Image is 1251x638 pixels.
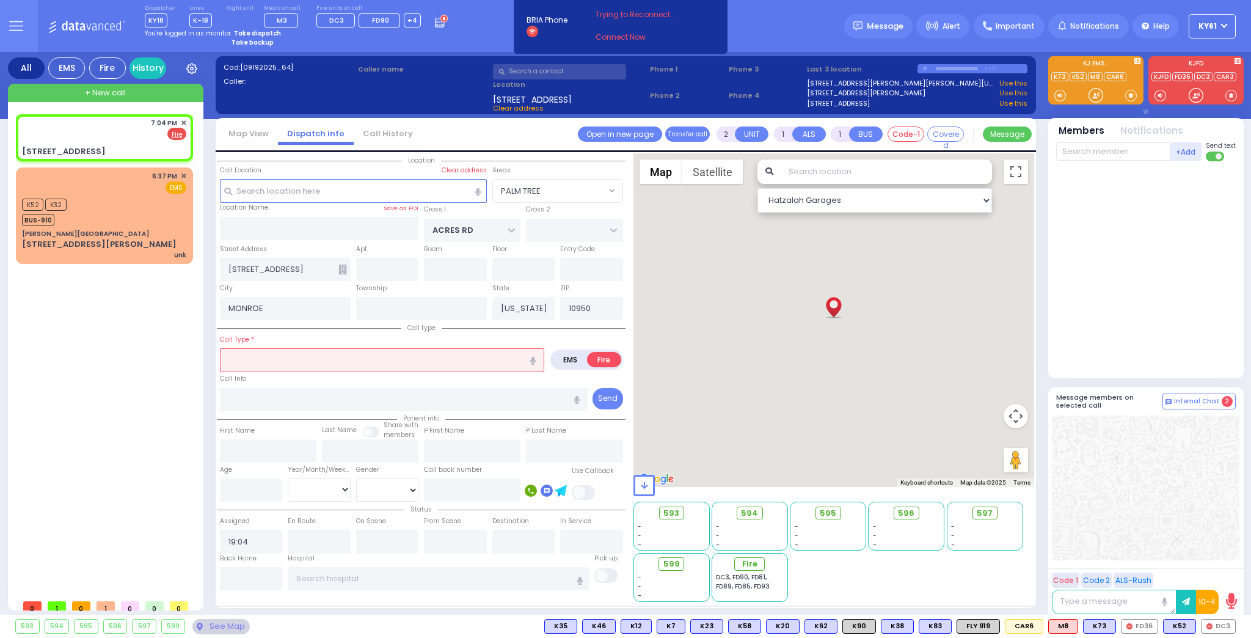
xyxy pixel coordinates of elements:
[172,130,183,139] u: Fire
[493,64,626,79] input: Search a contact
[104,620,127,633] div: 596
[75,620,98,633] div: 595
[560,284,569,293] label: ZIP
[1120,124,1183,138] button: Notifications
[663,558,680,570] span: 599
[621,619,652,634] div: BLS
[145,13,167,28] span: KY18
[493,103,544,113] span: Clear address
[1148,61,1244,69] label: KJFD
[220,465,232,475] label: Age
[640,159,682,184] button: Show street map
[1004,159,1028,184] button: Toggle fullscreen view
[898,507,914,519] span: 596
[288,554,315,563] label: Hospital
[587,352,621,367] label: Fire
[741,507,758,519] span: 594
[384,420,418,430] small: Share with
[224,76,354,87] label: Caller:
[162,620,185,633] div: 599
[220,554,257,563] label: Back Home
[492,166,511,175] label: Areas
[729,64,803,75] span: Phone 3
[1151,72,1171,81] a: KJFD
[397,414,445,423] span: Patient info
[650,90,724,101] span: Phone 2
[85,87,126,99] span: + New call
[181,118,186,128] span: ✕
[1206,623,1213,629] img: red-radio-icon.svg
[593,388,623,409] button: Send
[820,507,836,519] span: 595
[636,471,677,487] img: Google
[220,179,487,202] input: Search location here
[22,145,106,158] div: [STREET_ADDRESS]
[1196,590,1219,614] button: 10-4
[89,57,126,79] div: Fire
[181,171,186,182] span: ✕
[1083,619,1116,634] div: BLS
[424,516,461,526] label: From Scene
[192,619,250,634] div: See map
[665,127,710,142] button: Transfer call
[728,619,761,634] div: BLS
[1048,61,1143,69] label: KJ EMS...
[728,619,761,634] div: K58
[807,98,870,109] a: [STREET_ADDRESS]
[316,5,421,12] label: Fire units on call
[322,425,357,435] label: Last Name
[527,15,567,26] span: BRIA Phone
[1070,21,1119,32] span: Notifications
[1162,394,1236,409] button: Internal Chat 2
[407,15,417,25] span: +4
[1194,72,1213,81] a: DC3
[121,601,139,610] span: 0
[358,64,489,75] label: Caller name
[219,128,278,139] a: Map View
[582,619,616,634] div: K46
[853,21,863,31] img: message.svg
[957,619,1000,634] div: FLY 919
[553,352,588,367] label: EMS
[492,179,623,202] span: PALM TREE
[338,265,347,274] span: Other building occupants
[636,471,677,487] a: Open this area in Google Maps (opens a new window)
[152,172,177,181] span: 6:37 PM
[888,127,924,142] button: Code-1
[690,619,723,634] div: K23
[999,88,1027,98] a: Use this
[264,5,302,12] label: Medic on call
[151,119,177,128] span: 7:04 PM
[404,505,438,514] span: Status
[716,540,720,549] span: -
[424,205,446,215] label: Cross 1
[943,21,960,32] span: Alert
[951,540,955,549] span: -
[1048,619,1078,634] div: ALS KJ
[170,601,188,610] span: 0
[795,540,798,549] span: -
[560,244,595,254] label: Entry Code
[501,185,541,197] span: PALM TREE
[145,29,232,38] span: You're logged in as monitor.
[1004,404,1028,428] button: Map camera controls
[1214,72,1236,81] a: CAR3
[1051,72,1068,81] a: K73
[384,430,415,439] span: members
[492,516,529,526] label: Destination
[220,516,250,526] label: Assigned
[873,522,877,531] span: -
[1163,619,1196,634] div: K52
[22,229,149,238] div: [PERSON_NAME][GEOGRAPHIC_DATA]
[22,199,43,211] span: K52
[45,199,67,211] span: K32
[804,619,837,634] div: K62
[22,214,54,226] span: BUS-910
[867,20,903,32] span: Message
[1172,72,1193,81] a: FD36
[1048,619,1078,634] div: M8
[1088,72,1103,81] a: M8
[492,244,507,254] label: Floor
[402,156,441,165] span: Location
[45,620,69,633] div: 594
